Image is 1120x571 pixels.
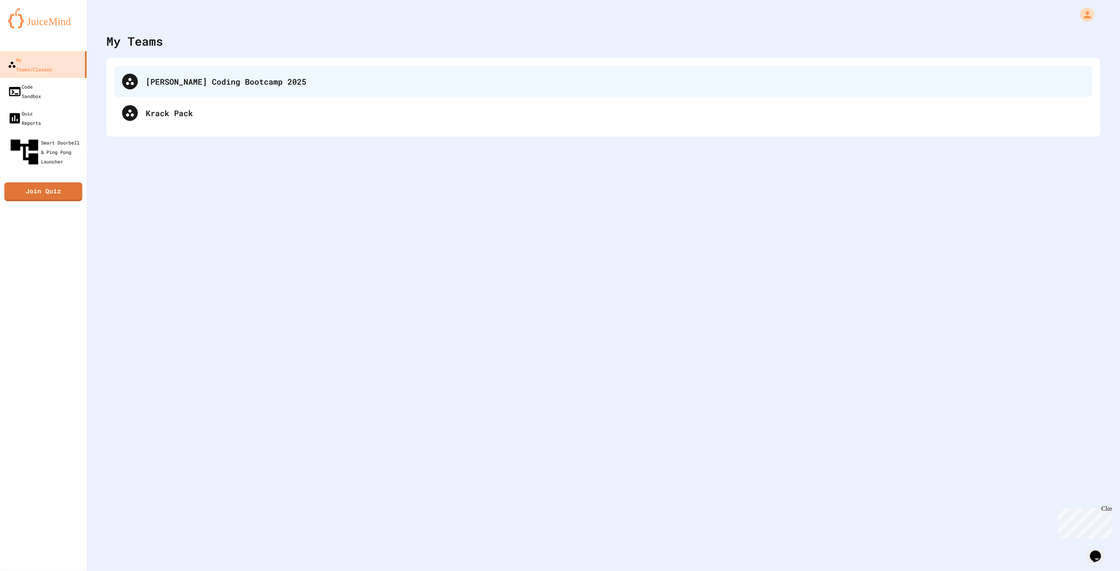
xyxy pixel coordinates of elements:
div: Krack Pack [114,97,1092,129]
div: My Account [1072,6,1096,24]
iframe: chat widget [1087,539,1112,563]
div: Quiz Reports [8,109,41,128]
div: [PERSON_NAME] Coding Bootcamp 2025 [146,76,1085,87]
div: Chat with us now!Close [3,3,54,50]
img: logo-orange.svg [8,8,79,28]
div: My Teams [106,32,163,50]
div: Code Sandbox [8,82,41,101]
div: Smart Doorbell & Ping Pong Launcher [8,135,83,169]
div: [PERSON_NAME] Coding Bootcamp 2025 [114,66,1092,97]
iframe: chat widget [1055,505,1112,539]
div: My Teams/Classes [8,55,52,74]
a: Join Quiz [4,182,82,201]
div: Krack Pack [146,107,1085,119]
